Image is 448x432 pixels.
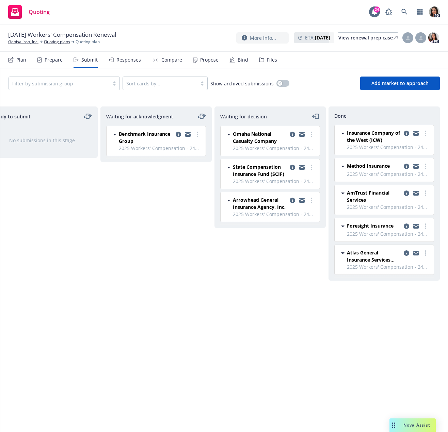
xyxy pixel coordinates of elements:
[412,162,420,170] a: copy logging email
[312,112,320,120] a: moveLeft
[233,196,287,211] span: Arrowhead General Insurance Agency, Inc.
[412,249,420,257] a: copy logging email
[347,249,401,263] span: Atlas General Insurance Services (RPS)
[403,422,430,428] span: Nova Assist
[307,196,316,204] a: more
[421,189,430,197] a: more
[288,163,297,171] a: copy logging email
[161,57,182,63] div: Compare
[267,57,277,63] div: Files
[307,163,316,171] a: more
[398,5,411,19] a: Search
[402,222,411,230] a: copy logging email
[220,113,267,120] span: Waiting for decision
[421,222,430,230] a: more
[288,196,297,204] a: copy logging email
[76,39,100,45] span: Quoting plan
[402,129,411,137] a: copy logging email
[389,418,398,432] div: Drag to move
[382,5,396,19] a: Report a Bug
[233,163,287,178] span: State Compensation Insurance Fund (SCIF)
[402,162,411,170] a: copy logging email
[347,263,430,270] span: 2025 Workers' Compensation - 24 25 WC
[5,2,52,21] a: Quoting
[347,129,401,144] span: Insurance Company of the West (ICW)
[210,80,274,87] span: Show archived submissions
[119,145,202,152] span: 2025 Workers' Compensation - 24 25 WC
[184,130,192,138] a: copy logging email
[198,112,206,120] a: moveLeftRight
[374,6,380,13] div: 24
[347,162,390,169] span: Method Insurance
[16,57,26,63] div: Plan
[288,130,297,138] a: copy logging email
[233,178,316,185] span: 2025 Workers' Compensation - 24 25 WC
[116,57,141,63] div: Responses
[347,222,394,229] span: Foresight Insurance
[238,57,248,63] div: Bind
[236,32,289,44] button: More info...
[413,5,427,19] a: Switch app
[412,189,420,197] a: copy logging email
[347,230,430,237] span: 2025 Workers' Compensation - 24 25 WC
[347,144,430,151] span: 2025 Workers' Compensation - 24 25 WC
[298,196,306,204] a: copy logging email
[402,249,411,257] a: copy logging email
[347,203,430,211] span: 2025 Workers' Compensation - 24 25 WC
[338,32,398,43] a: View renewal prep case
[106,113,173,120] span: Waiting for acknowledgment
[29,9,50,15] span: Quoting
[421,249,430,257] a: more
[428,32,439,43] img: photo
[233,130,287,145] span: Omaha National Casualty Company
[119,130,173,145] span: Benchmark Insurance Group
[338,33,398,43] div: View renewal prep case
[347,170,430,178] span: 2025 Workers' Compensation - 24 25 WC
[307,130,316,138] a: more
[421,129,430,137] a: more
[334,112,347,119] span: Done
[412,222,420,230] a: copy logging email
[298,163,306,171] a: copy logging email
[45,57,63,63] div: Prepare
[233,211,316,218] span: 2025 Workers' Compensation - 24 25 WC
[8,31,116,39] span: [DATE] Workers' Compensation Renewal
[233,145,316,152] span: 2025 Workers' Compensation - 24 25 WC
[298,130,306,138] a: copy logging email
[412,129,420,137] a: copy logging email
[84,112,92,120] a: moveLeftRight
[360,77,440,90] button: Add market to approach
[8,39,38,45] a: Genisa Iron, Inc.
[81,57,98,63] div: Submit
[347,189,401,203] span: AmTrust Financial Services
[193,130,202,138] a: more
[315,34,330,41] strong: [DATE]
[421,162,430,170] a: more
[305,34,330,41] span: ETA :
[371,80,429,86] span: Add market to approach
[44,39,70,45] a: Quoting plans
[402,189,411,197] a: copy logging email
[429,6,440,17] img: photo
[200,57,219,63] div: Propose
[250,34,276,41] span: More info...
[174,130,182,138] a: copy logging email
[389,418,436,432] button: Nova Assist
